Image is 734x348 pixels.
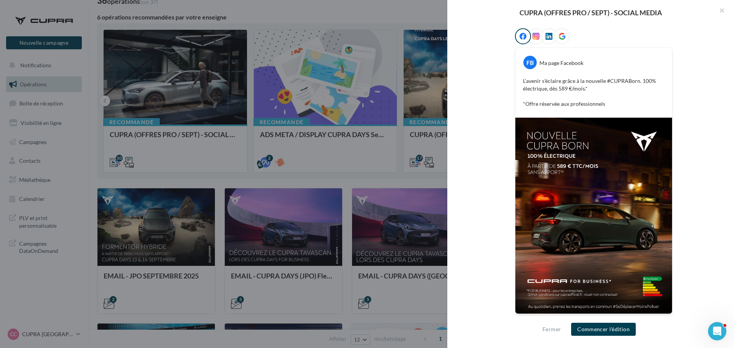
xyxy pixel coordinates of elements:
[539,59,583,67] div: Ma page Facebook
[539,325,564,334] button: Fermer
[571,323,636,336] button: Commencer l'édition
[523,56,537,69] div: FB
[460,9,722,16] div: CUPRA (OFFRES PRO / SEPT) - SOCIAL MEDIA
[515,314,672,324] div: La prévisualisation est non-contractuelle
[523,77,664,108] p: L’avenir s’éclaire grâce à la nouvelle #CUPRABorn. 100% électrique, dès 589 €/mois.* *Offre réser...
[708,322,726,340] iframe: Intercom live chat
